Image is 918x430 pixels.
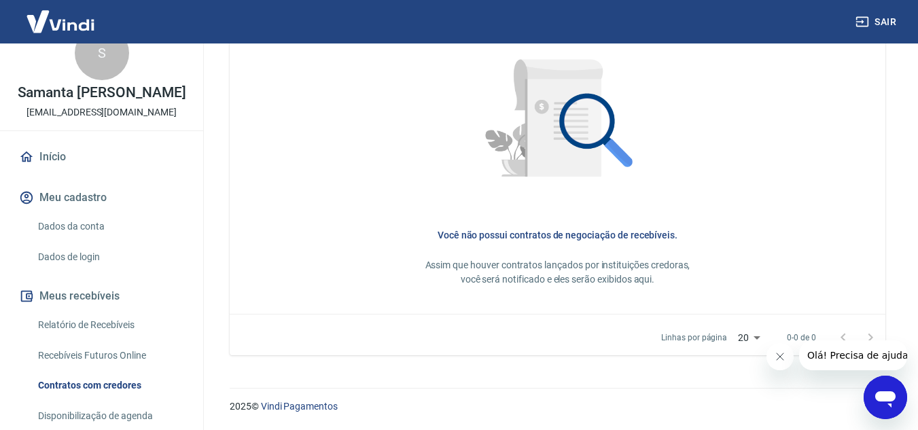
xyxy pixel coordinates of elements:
[661,332,727,344] p: Linhas por página
[864,376,907,419] iframe: Botão para abrir a janela de mensagens
[251,228,864,242] h6: Você não possui contratos de negociação de recebíveis.
[8,10,114,20] span: Olá! Precisa de ajuda?
[27,105,177,120] p: [EMAIL_ADDRESS][DOMAIN_NAME]
[16,142,187,172] a: Início
[230,399,885,414] p: 2025 ©
[33,402,187,430] a: Disponibilização de agenda
[33,213,187,240] a: Dados da conta
[425,259,690,285] span: Assim que houver contratos lançados por instituições credoras, você será notificado e eles serão ...
[853,10,902,35] button: Sair
[18,86,186,100] p: Samanta [PERSON_NAME]
[75,26,129,80] div: S
[261,401,338,412] a: Vindi Pagamentos
[766,343,794,370] iframe: Fechar mensagem
[732,328,765,348] div: 20
[33,243,187,271] a: Dados de login
[787,332,816,344] p: 0-0 de 0
[16,1,105,42] img: Vindi
[16,183,187,213] button: Meu cadastro
[33,311,187,339] a: Relatório de Recebíveis
[457,21,658,223] img: Nenhum item encontrado
[33,372,187,399] a: Contratos com credores
[16,281,187,311] button: Meus recebíveis
[799,340,907,370] iframe: Mensagem da empresa
[33,342,187,370] a: Recebíveis Futuros Online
